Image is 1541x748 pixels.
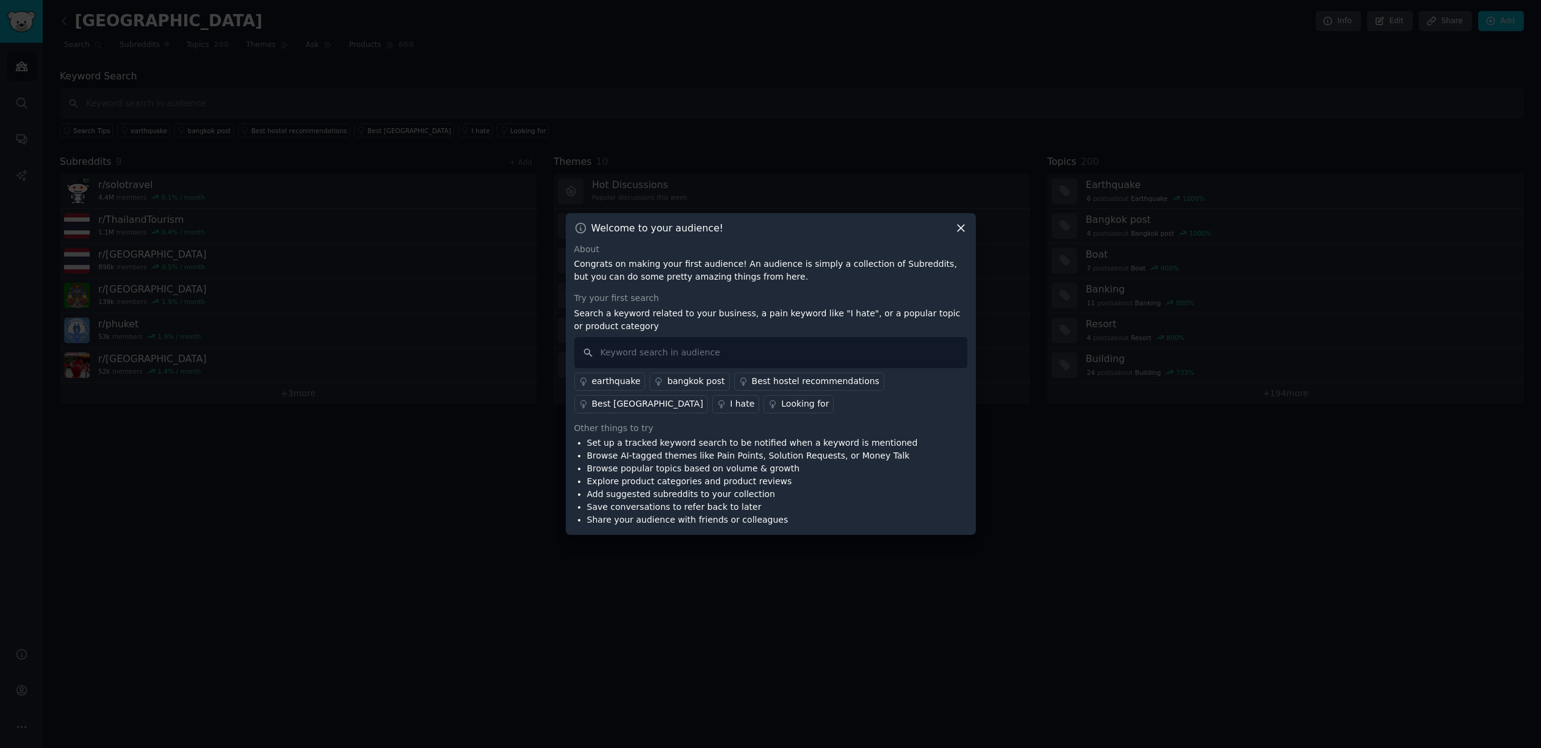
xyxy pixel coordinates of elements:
a: Best [GEOGRAPHIC_DATA] [574,395,709,413]
div: I hate [730,398,754,410]
a: Best hostel recommendations [734,372,884,391]
div: Try your first search [574,292,967,305]
div: bangkok post [667,375,724,388]
a: I hate [712,395,759,413]
div: Looking for [781,398,829,410]
li: Share your audience with friends or colleagues [587,514,918,526]
div: earthquake [592,375,641,388]
a: earthquake [574,372,646,391]
p: Search a keyword related to your business, a pain keyword like "I hate", or a popular topic or pr... [574,307,967,333]
h3: Welcome to your audience! [591,222,724,234]
div: Best [GEOGRAPHIC_DATA] [592,398,704,410]
li: Save conversations to refer back to later [587,501,918,514]
div: About [574,243,967,256]
li: Browse AI-tagged themes like Pain Points, Solution Requests, or Money Talk [587,449,918,462]
li: Set up a tracked keyword search to be notified when a keyword is mentioned [587,437,918,449]
li: Add suggested subreddits to your collection [587,488,918,501]
div: Best hostel recommendations [752,375,879,388]
a: bangkok post [649,372,729,391]
input: Keyword search in audience [574,337,967,368]
p: Congrats on making your first audience! An audience is simply a collection of Subreddits, but you... [574,258,967,283]
li: Explore product categories and product reviews [587,475,918,488]
a: Looking for [763,395,834,413]
li: Browse popular topics based on volume & growth [587,462,918,475]
div: Other things to try [574,422,967,435]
